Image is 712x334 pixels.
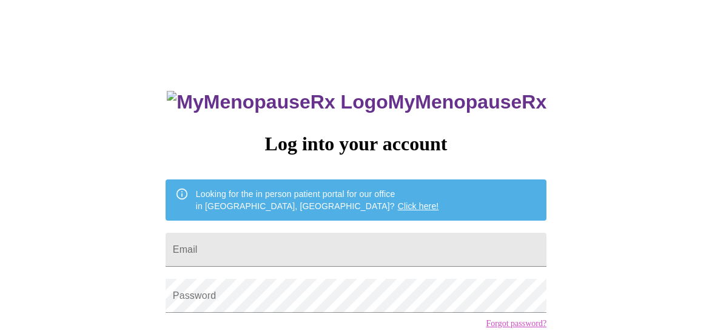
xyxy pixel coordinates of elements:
[486,319,546,329] a: Forgot password?
[166,133,546,155] h3: Log into your account
[167,91,388,113] img: MyMenopauseRx Logo
[398,201,439,211] a: Click here!
[167,91,546,113] h3: MyMenopauseRx
[196,183,439,217] div: Looking for the in person patient portal for our office in [GEOGRAPHIC_DATA], [GEOGRAPHIC_DATA]?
